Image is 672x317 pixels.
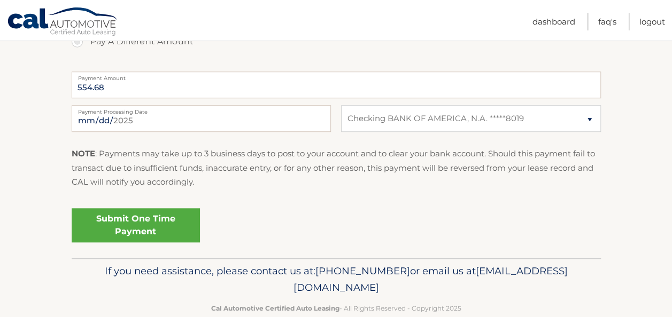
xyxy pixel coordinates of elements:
[72,72,601,80] label: Payment Amount
[79,303,594,314] p: - All Rights Reserved - Copyright 2025
[72,105,331,114] label: Payment Processing Date
[7,7,119,38] a: Cal Automotive
[598,13,616,30] a: FAQ's
[532,13,575,30] a: Dashboard
[72,72,601,98] input: Payment Amount
[211,304,339,312] strong: Cal Automotive Certified Auto Leasing
[639,13,665,30] a: Logout
[72,31,601,52] label: Pay A Different Amount
[72,148,95,158] strong: NOTE
[72,208,200,242] a: Submit One Time Payment
[72,105,331,132] input: Payment Date
[315,265,410,277] span: [PHONE_NUMBER]
[72,147,601,189] p: : Payments may take up to 3 business days to post to your account and to clear your bank account....
[79,263,594,297] p: If you need assistance, please contact us at: or email us at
